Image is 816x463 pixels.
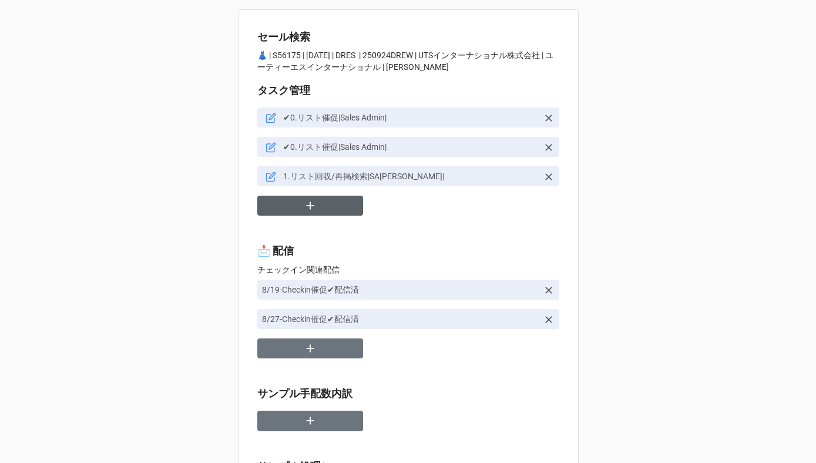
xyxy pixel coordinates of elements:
[257,82,310,99] label: タスク管理
[283,141,538,153] p: ✔︎0.リスト催促|Sales Admin|
[257,31,310,43] b: セール検索
[257,385,352,402] label: サンプル手配数内訳
[262,313,538,325] p: 8/27-Checkin催促✔︎配信済
[257,264,559,276] p: チェックイン関連配信
[257,243,294,259] label: 📩 配信
[257,49,559,73] p: 👗 | S56175 | [DATE] | DRES | 250924DREW | UTSインターナショナル株式会社 | ユーティーエスインターナショナル | [PERSON_NAME]
[283,112,538,123] p: ✔︎0.リスト催促|Sales Admin|
[283,170,538,182] p: 1.リスト回収/再掲検索|SA[PERSON_NAME]|
[262,284,538,296] p: 8/19-Checkin催促✔︎配信済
